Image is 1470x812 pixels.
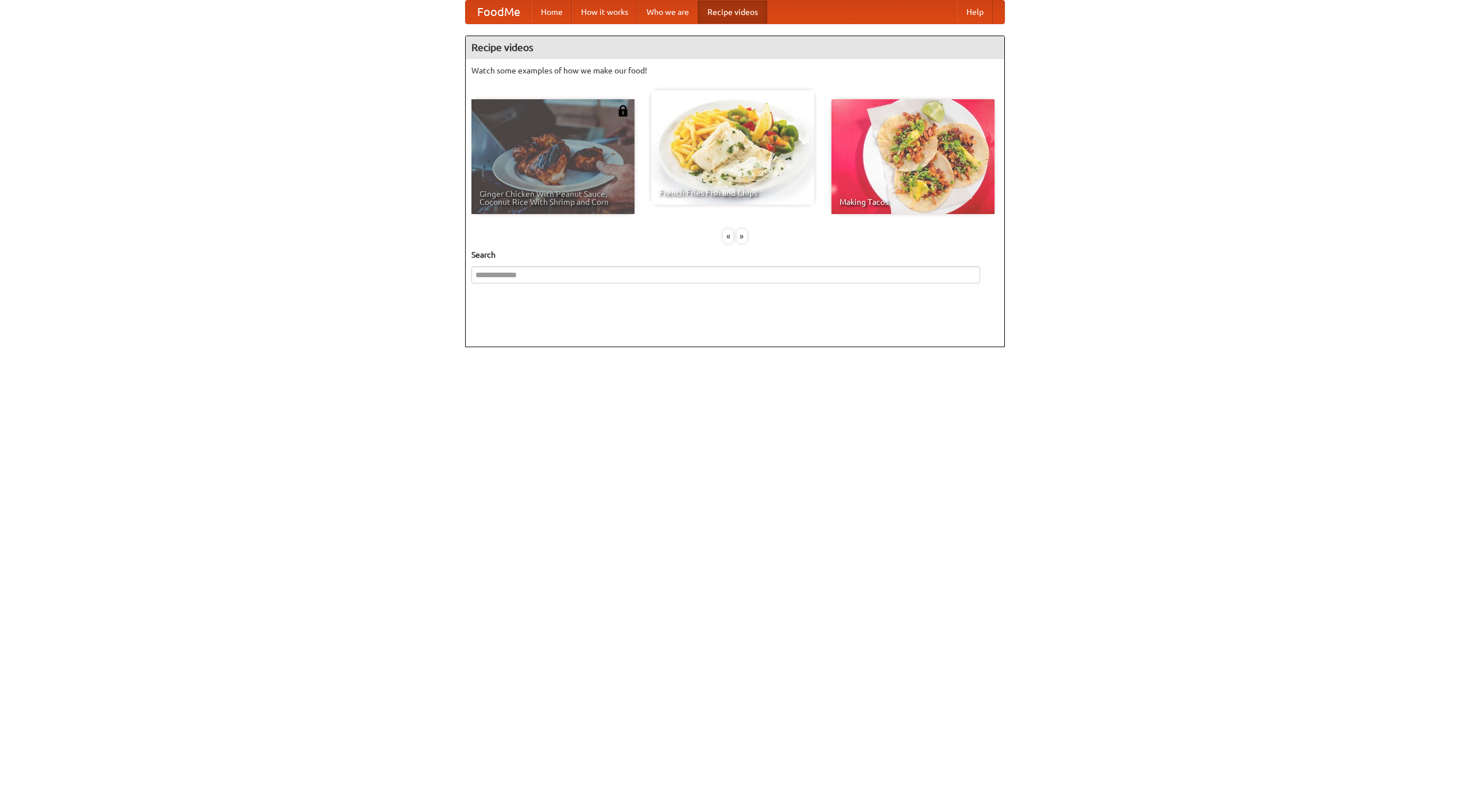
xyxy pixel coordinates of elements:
a: FoodMe [466,1,532,24]
h5: Search [471,249,999,261]
a: Making Tacos [831,99,995,214]
a: Who we are [637,1,698,24]
a: How it works [572,1,637,24]
span: Making Tacos [840,198,987,206]
a: Help [957,1,993,24]
p: Watch some examples of how we make our food! [471,65,999,76]
img: 483408.png [617,105,629,116]
a: Home [532,1,572,24]
a: French Fries Fish and Chips [651,90,814,205]
span: French Fries Fish and Chips [659,189,806,197]
h4: Recipe videos [466,36,1004,59]
div: » [737,229,747,243]
div: « [723,229,733,243]
a: Recipe videos [698,1,767,24]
